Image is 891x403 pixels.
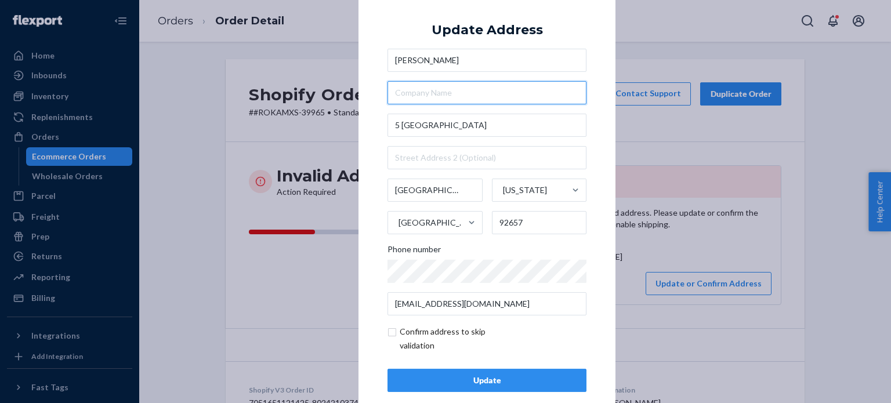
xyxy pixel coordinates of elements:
[397,211,399,234] input: [GEOGRAPHIC_DATA]
[397,375,577,386] div: Update
[387,292,586,315] input: Email (Only Required for International)
[387,146,586,169] input: Street Address 2 (Optional)
[387,179,483,202] input: City
[399,217,467,228] div: [GEOGRAPHIC_DATA]
[387,81,586,104] input: Company Name
[502,179,503,202] input: [US_STATE]
[387,49,586,72] input: First & Last Name
[387,244,441,260] span: Phone number
[432,23,543,37] div: Update Address
[387,369,586,392] button: Update
[387,114,586,137] input: Street Address
[503,184,547,196] div: [US_STATE]
[492,211,587,234] input: ZIP Code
